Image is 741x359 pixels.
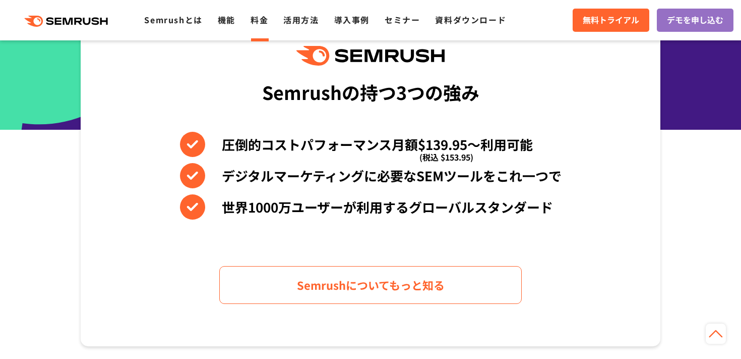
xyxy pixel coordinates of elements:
li: 圧倒的コストパフォーマンス月額$139.95〜利用可能 [180,132,562,157]
a: デモを申し込む [657,9,733,32]
img: Semrush [296,46,445,66]
div: Semrushの持つ3つの強み [262,73,479,111]
a: Semrushとは [144,14,202,26]
li: デジタルマーケティングに必要なSEMツールをこれ一つで [180,163,562,188]
a: セミナー [385,14,420,26]
a: 無料トライアル [573,9,649,32]
a: 資料ダウンロード [435,14,506,26]
a: Semrushについてもっと知る [219,266,522,304]
a: 導入事例 [334,14,369,26]
span: デモを申し込む [667,14,723,27]
span: Semrushについてもっと知る [297,276,445,294]
li: 世界1000万ユーザーが利用するグローバルスタンダード [180,194,562,220]
a: 料金 [251,14,268,26]
a: 活用方法 [283,14,319,26]
a: 機能 [218,14,235,26]
span: (税込 $153.95) [419,144,473,170]
span: 無料トライアル [583,14,639,27]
